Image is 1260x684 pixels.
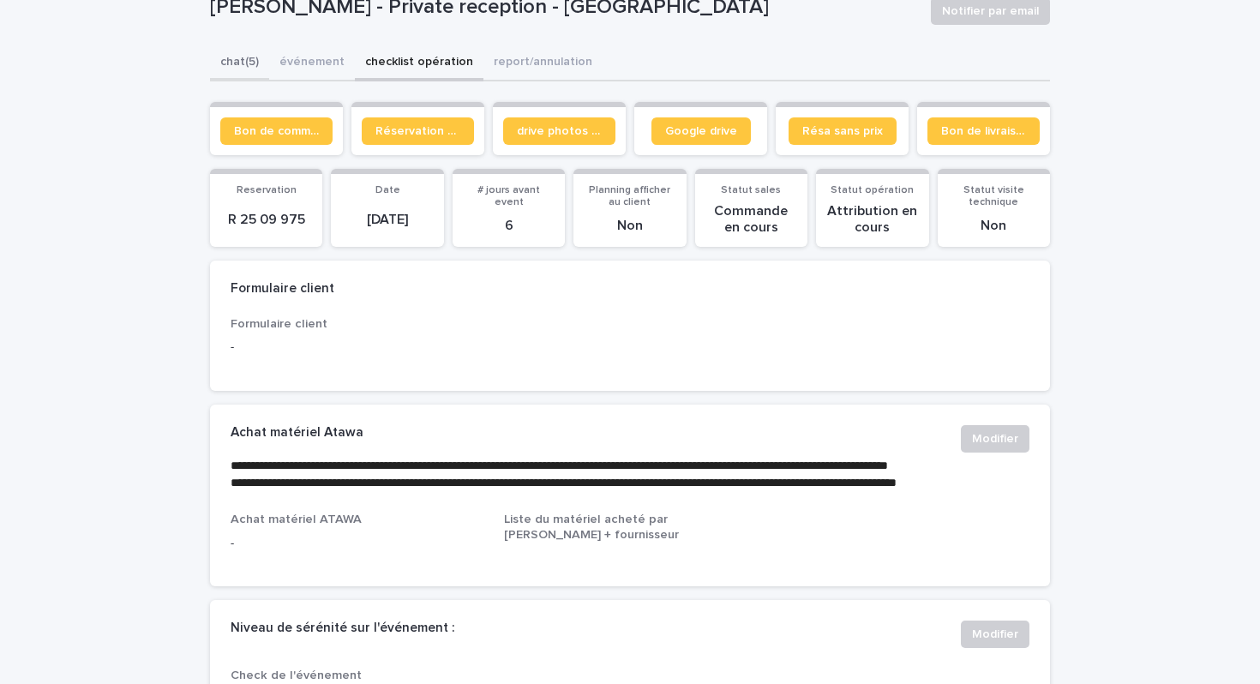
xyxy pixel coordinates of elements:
span: drive photos coordinateur [517,125,602,137]
a: drive photos coordinateur [503,117,615,145]
a: Résa sans prix [789,117,897,145]
span: Planning afficher au client [589,185,670,207]
span: Réservation client [375,125,460,137]
a: Réservation client [362,117,474,145]
span: Achat matériel ATAWA [231,513,362,525]
p: Attribution en cours [826,203,918,236]
span: Check de l'événement [231,669,362,681]
span: Statut opération [831,185,914,195]
span: # jours avant event [477,185,540,207]
button: report/annulation [483,45,603,81]
p: 6 [463,218,555,234]
a: Google drive [651,117,751,145]
p: Non [584,218,675,234]
span: Reservation [237,185,297,195]
span: Statut sales [721,185,781,195]
p: [DATE] [341,212,433,228]
p: - [231,535,483,553]
span: Notifier par email [942,3,1039,20]
p: Non [948,218,1040,234]
a: Bon de commande [220,117,333,145]
span: Bon de livraison [941,125,1026,137]
span: Modifier [972,626,1018,643]
span: Modifier [972,430,1018,447]
h2: Niveau de sérénité sur l'événement : [231,621,454,636]
button: chat (5) [210,45,269,81]
button: Modifier [961,425,1029,453]
span: Statut visite technique [963,185,1024,207]
span: Formulaire client [231,318,327,330]
h2: Formulaire client [231,281,334,297]
a: Bon de livraison [927,117,1040,145]
button: checklist opération [355,45,483,81]
p: Commande en cours [705,203,797,236]
button: Modifier [961,621,1029,648]
span: Google drive [665,125,737,137]
span: Date [375,185,400,195]
span: Résa sans prix [802,125,883,137]
span: Liste du matériel acheté par [PERSON_NAME] + fournisseur [504,513,679,540]
button: événement [269,45,355,81]
p: R 25 09 975 [220,212,312,228]
p: - [231,339,483,357]
span: Bon de commande [234,125,319,137]
h2: Achat matériel Atawa [231,425,363,441]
